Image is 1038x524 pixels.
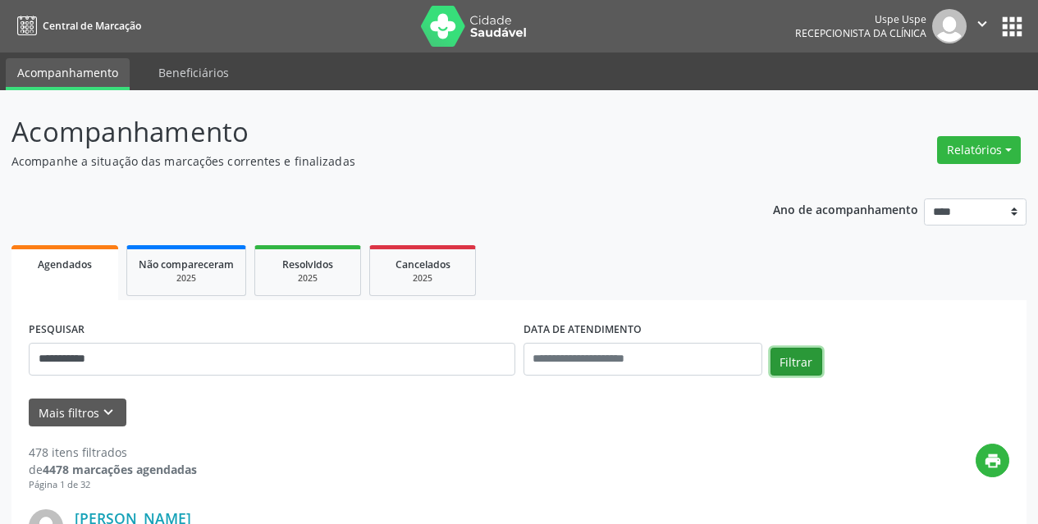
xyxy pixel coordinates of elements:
[43,462,197,477] strong: 4478 marcações agendadas
[795,26,926,40] span: Recepcionista da clínica
[396,257,450,271] span: Cancelados
[29,461,197,478] div: de
[29,399,126,427] button: Mais filtroskeyboard_arrow_down
[29,317,85,343] label: PESQUISAR
[267,272,349,285] div: 2025
[11,153,722,170] p: Acompanhe a situação das marcações correntes e finalizadas
[795,12,926,26] div: Uspe Uspe
[973,15,991,33] i: 
[976,444,1009,477] button: print
[770,348,822,376] button: Filtrar
[11,12,141,39] a: Central de Marcação
[937,136,1021,164] button: Relatórios
[11,112,722,153] p: Acompanhamento
[99,403,117,421] i: keyboard_arrow_down
[29,444,197,461] div: 478 itens filtrados
[524,317,642,343] label: DATA DE ATENDIMENTO
[382,272,464,285] div: 2025
[773,198,918,219] p: Ano de acompanhamento
[38,257,92,271] span: Agendados
[139,272,234,285] div: 2025
[967,9,998,43] button: 
[984,452,1002,470] i: print
[282,257,333,271] span: Resolvidos
[147,58,240,87] a: Beneficiários
[139,257,234,271] span: Não compareceram
[6,58,130,90] a: Acompanhamento
[43,19,141,33] span: Central de Marcação
[29,478,197,492] div: Página 1 de 32
[932,9,967,43] img: img
[998,12,1027,41] button: apps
